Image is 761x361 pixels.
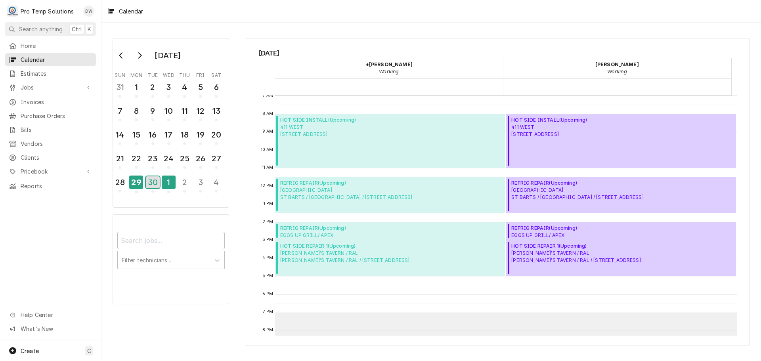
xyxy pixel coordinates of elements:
span: Calendar [21,55,92,64]
div: 14 [114,129,126,141]
span: HOT SIDE INSTALL ( Upcoming ) [511,117,587,124]
div: 13 [210,105,222,117]
div: 11 [178,105,191,117]
span: 2 PM [260,219,275,225]
span: Pricebook [21,167,80,176]
div: [Service] HOT SIDE INSTALL 411 WEST 411 W Franklin St, Chapel Hill, NC 27516 ID: 093025-01 Status... [275,114,505,168]
div: 2 [178,176,191,188]
span: EGGS UP GRILL/ APEX EGGS UP / APEX / [STREET_ADDRESS][PERSON_NAME] [511,232,641,238]
span: Home [21,42,92,50]
span: [GEOGRAPHIC_DATA] ST BARTS / [GEOGRAPHIC_DATA] / [STREET_ADDRESS] [511,187,644,201]
div: 26 [194,153,207,164]
div: 3 [163,81,175,93]
div: HOT SIDE REPAIR 1(Upcoming)[PERSON_NAME]'S TAVERN / RAL[PERSON_NAME]'S TAVERN / RAL / [STREET_ADD... [506,240,736,276]
a: Calendar [5,53,96,66]
div: 12 [194,105,207,117]
div: 4 [210,176,222,188]
div: 21 [114,153,126,164]
input: Search jobs... [117,232,225,249]
span: 12 PM [259,183,275,189]
div: REFRIG REPAIR(Upcoming)[GEOGRAPHIC_DATA]ST BARTS / [GEOGRAPHIC_DATA] / [STREET_ADDRESS] [275,177,505,213]
div: 23 [147,153,159,164]
span: Help Center [21,311,92,319]
span: 8 AM [260,111,275,117]
div: 4 [178,81,191,93]
span: What's New [21,325,92,333]
span: Reports [21,182,92,190]
span: 11 AM [260,164,275,171]
div: 9 [147,105,159,117]
span: REFRIG REPAIR ( Upcoming ) [511,180,644,187]
a: Purchase Orders [5,109,96,122]
span: EGGS UP GRILL/ APEX EGGS UP / APEX / [STREET_ADDRESS][PERSON_NAME] [280,232,409,238]
div: 10 [163,105,175,117]
span: REFRIG REPAIR ( Upcoming ) [511,225,641,232]
a: Go to Pricebook [5,165,96,178]
a: Bills [5,123,96,136]
span: [DATE] [259,48,737,58]
span: Invoices [21,98,92,106]
a: Reports [5,180,96,193]
span: Create [21,348,39,354]
div: Calendar Filters [113,214,229,304]
div: Calendar Calendar [246,38,750,346]
div: 7 [114,105,126,117]
div: 8 [130,105,142,117]
div: 19 [194,129,207,141]
em: Working [379,69,399,74]
span: [GEOGRAPHIC_DATA] ST BARTS / [GEOGRAPHIC_DATA] / [STREET_ADDRESS] [280,187,413,201]
span: REFRIG REPAIR ( Upcoming ) [280,225,409,232]
a: Go to Jobs [5,81,96,94]
button: Search anythingCtrlK [5,22,96,36]
div: [Service] REFRIG REPAIR EGGS UP GRILL/ APEX EGGS UP / APEX / 1421 Kelly Rd, Apex, NC 27502 ID: 09... [275,222,505,241]
div: 25 [178,153,191,164]
th: Thursday [177,69,193,79]
div: 1 [162,176,176,189]
span: Ctrl [72,25,82,33]
div: 18 [178,129,191,141]
a: Go to Help Center [5,308,96,321]
div: 27 [210,153,222,164]
div: 1 [130,81,142,93]
span: Clients [21,153,92,162]
div: Calendar Filters [117,225,225,277]
th: Saturday [208,69,224,79]
span: 4 PM [260,255,275,261]
div: 24 [163,153,175,164]
span: 5 PM [260,273,275,279]
div: Pro Temp Solutions's Avatar [7,6,18,17]
span: 9 AM [260,128,275,135]
div: HOT SIDE REPAIR 1(Upcoming)[PERSON_NAME]'S TAVERN / RAL[PERSON_NAME]'S TAVERN / RAL / [STREET_ADD... [275,240,505,276]
em: Working [607,69,627,74]
span: 7 AM [261,92,275,99]
button: Go to previous month [113,49,129,62]
div: 6 [210,81,222,93]
span: 7 PM [261,309,275,315]
a: Invoices [5,96,96,109]
span: Search anything [19,25,63,33]
div: Dakota Williams - Working [503,58,731,78]
span: 411 WEST [STREET_ADDRESS] [280,124,356,138]
div: 2 [147,81,159,93]
div: *Kevin Williams - Working [275,58,503,78]
div: Dana Williams's Avatar [83,6,94,17]
span: K [88,25,91,33]
span: [PERSON_NAME]'S TAVERN / RAL [PERSON_NAME]'S TAVERN / RAL / [STREET_ADDRESS] [511,250,641,264]
span: [PERSON_NAME]'S TAVERN / RAL [PERSON_NAME]'S TAVERN / RAL / [STREET_ADDRESS] [280,250,410,264]
div: HOT SIDE INSTALL(Upcoming)411 WEST[STREET_ADDRESS] [506,114,736,168]
th: Wednesday [161,69,176,79]
span: 411 WEST [STREET_ADDRESS] [511,124,587,138]
strong: [PERSON_NAME] [595,61,639,67]
div: Pro Temp Solutions [21,7,74,15]
div: 30 [146,176,160,188]
span: 1 PM [262,201,275,207]
div: 16 [147,129,159,141]
div: DW [83,6,94,17]
span: Vendors [21,139,92,148]
a: Clients [5,151,96,164]
div: [Service] REFRIG REPAIR EGGS UP GRILL/ APEX EGGS UP / APEX / 1421 Kelly Rd, Apex, NC 27502 ID: 09... [506,222,736,241]
button: Go to next month [132,49,147,62]
div: 5 [194,81,207,93]
span: Purchase Orders [21,112,92,120]
div: [Service] REFRIG REPAIR ST BARTHOLOMEW CHURCH ST BARTS / PITTSBORO / 204 W Salisbury St, Pittsbor... [275,177,505,213]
